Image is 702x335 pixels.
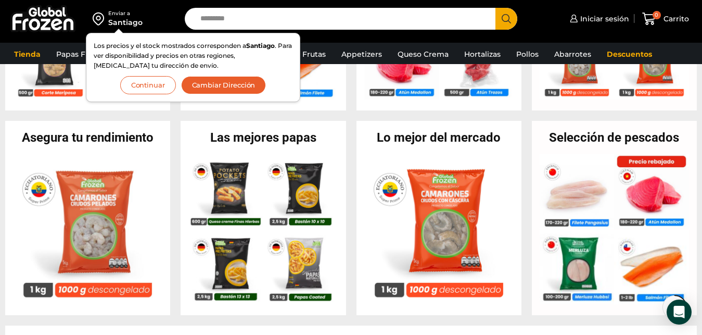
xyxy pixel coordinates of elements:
a: Queso Crema [392,44,454,64]
h2: Lo mejor del mercado [356,131,521,144]
a: Hortalizas [459,44,506,64]
a: Iniciar sesión [567,8,629,29]
span: 0 [653,11,661,19]
strong: Santiago [246,42,275,49]
span: Iniciar sesión [578,14,629,24]
button: Continuar [120,76,176,94]
a: Tienda [9,44,46,64]
h2: Asegura tu rendimiento [5,131,170,144]
button: Cambiar Dirección [181,76,266,94]
div: Open Intercom Messenger [667,300,692,325]
div: Enviar a [108,10,143,17]
img: address-field-icon.svg [93,10,108,28]
button: Search button [495,8,517,30]
div: Santiago [108,17,143,28]
span: Carrito [661,14,689,24]
a: Pollos [511,44,544,64]
a: Papas Fritas [51,44,107,64]
a: Appetizers [336,44,387,64]
h2: Selección de pescados [532,131,697,144]
a: Abarrotes [549,44,596,64]
h2: Las mejores papas [181,131,346,144]
a: 0 Carrito [640,7,692,31]
p: Los precios y el stock mostrados corresponden a . Para ver disponibilidad y precios en otras regi... [94,41,292,71]
a: Descuentos [602,44,657,64]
